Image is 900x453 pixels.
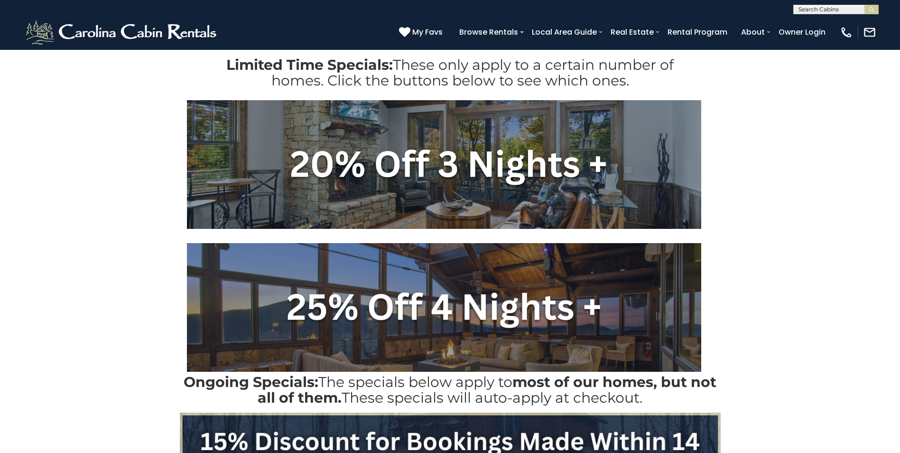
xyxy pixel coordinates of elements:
a: About [736,24,770,40]
img: White-1-2.png [24,18,221,47]
span: My Favs [412,26,443,38]
strong: most of our homes, but not all of them. [258,373,716,406]
a: Rental Program [663,24,732,40]
img: mail-regular-white.png [863,26,876,39]
a: Real Estate [606,24,659,40]
a: Browse Rentals [455,24,523,40]
a: Local Area Guide [527,24,602,40]
strong: Limited Time Specials: [226,56,393,74]
img: phone-regular-white.png [840,26,853,39]
strong: Ongoing Specials: [184,373,318,391]
a: Owner Login [774,24,830,40]
h2: These only apply to a certain number of homes. Click the buttons below to see which ones. [207,57,694,88]
h2: The specials below apply to These specials will auto-apply at checkout. [180,374,721,406]
a: My Favs [399,26,445,38]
